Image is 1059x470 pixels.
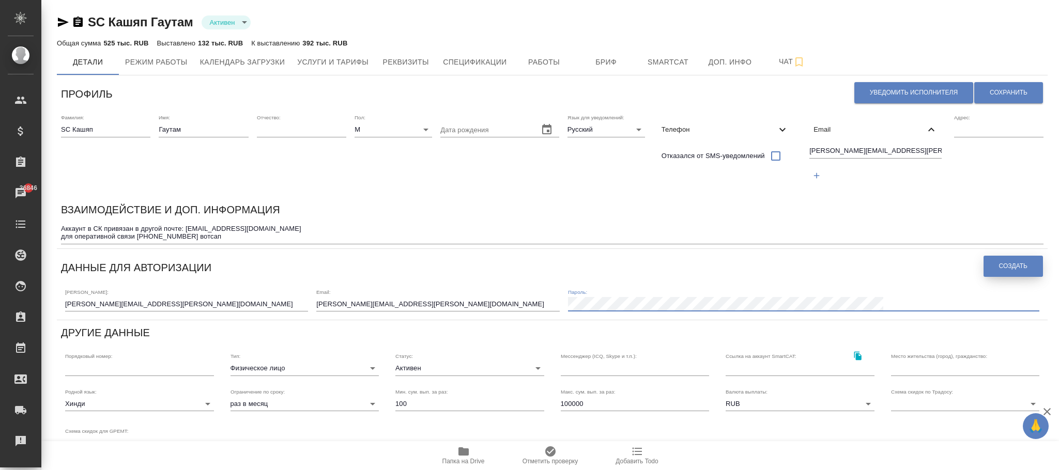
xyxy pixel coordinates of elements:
div: М [355,122,432,137]
span: Услуги и тарифы [297,56,369,69]
button: Создать [984,256,1043,277]
button: Активен [207,18,238,27]
label: Адрес: [954,115,970,120]
div: Русский [567,122,645,137]
label: Схема скидок по Традосу: [891,389,953,394]
p: К выставлению [251,39,302,47]
button: Скопировать ссылку [848,345,869,366]
label: Имя: [159,115,170,120]
div: раз в месяц [231,397,379,411]
span: Уведомить исполнителя [870,88,958,97]
label: Мин. сум. вып. за раз: [395,389,448,394]
span: Email [814,124,925,135]
label: Схема скидок для GPEMT: [65,429,129,434]
button: Сохранить [974,82,1043,103]
p: 392 тыс. RUB [302,39,347,47]
div: RUB [726,397,874,411]
textarea: Аккаунт в СК привязан в другой почте: [EMAIL_ADDRESS][DOMAIN_NAME] для оперативной связи [PHONE_N... [61,225,1043,241]
span: Детали [63,56,113,69]
span: Работы [519,56,569,69]
svg: Подписаться [793,56,805,68]
span: Создать [999,262,1027,271]
a: SC Кашяп Гаутам [88,15,193,29]
span: Отказался от SMS-уведомлений [662,151,765,161]
button: Добавить [806,165,827,186]
p: Общая сумма [57,39,103,47]
span: 🙏 [1027,415,1045,437]
span: Спецификации [443,56,507,69]
label: Email: [316,289,331,294]
label: Отчество: [257,115,281,120]
h6: Профиль [61,86,113,102]
div: Email [805,118,945,141]
span: Чат [768,55,817,68]
span: Smartcat [643,56,693,69]
h6: Взаимодействие и доп. информация [61,201,280,218]
label: Валюта выплаты: [726,389,768,394]
p: 132 тыс. RUB [198,39,243,47]
label: Мессенджер (ICQ, Skype и т.п.): [561,354,637,359]
a: 36846 [3,180,39,206]
label: Пол: [355,115,365,120]
h6: Данные для авторизации [61,259,211,276]
button: Отметить проверку [507,441,594,470]
label: Порядковый номер: [65,354,112,359]
label: Макс. сум. вып. за раз: [561,389,616,394]
div: Телефон [653,118,797,141]
div: Хинди [65,397,214,411]
label: Тип: [231,354,240,359]
label: Родной язык: [65,389,97,394]
span: Режим работы [125,56,188,69]
button: Уведомить исполнителя [854,82,973,103]
label: [PERSON_NAME]: [65,289,109,294]
button: 🙏 [1023,413,1049,439]
button: Скопировать ссылку для ЯМессенджера [57,16,69,28]
span: Папка на Drive [442,458,485,465]
p: Выставлено [157,39,198,47]
button: Добавить Todo [594,441,681,470]
label: Место жительства (город), гражданство: [891,354,987,359]
span: Бриф [581,56,631,69]
span: Сохранить [990,88,1027,97]
div: Физическое лицо [231,361,379,375]
label: Фамилия: [61,115,84,120]
label: Ограничение по сроку: [231,389,285,394]
span: Отметить проверку [523,458,578,465]
span: Календарь загрузки [200,56,285,69]
button: Папка на Drive [420,441,507,470]
label: Пароль: [568,289,587,294]
div: Активен [202,15,251,29]
button: Скопировать ссылку [72,16,84,28]
div: Активен [395,361,544,375]
h6: Другие данные [61,324,150,341]
span: Доп. инфо [705,56,755,69]
label: Язык для уведомлений: [567,115,624,120]
label: Статус: [395,354,413,359]
p: 525 тыс. RUB [103,39,148,47]
span: 36846 [13,183,43,193]
span: Реквизиты [381,56,431,69]
span: Телефон [662,124,776,135]
span: Добавить Todo [616,458,658,465]
label: Ссылка на аккаунт SmartCAT: [726,354,796,359]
